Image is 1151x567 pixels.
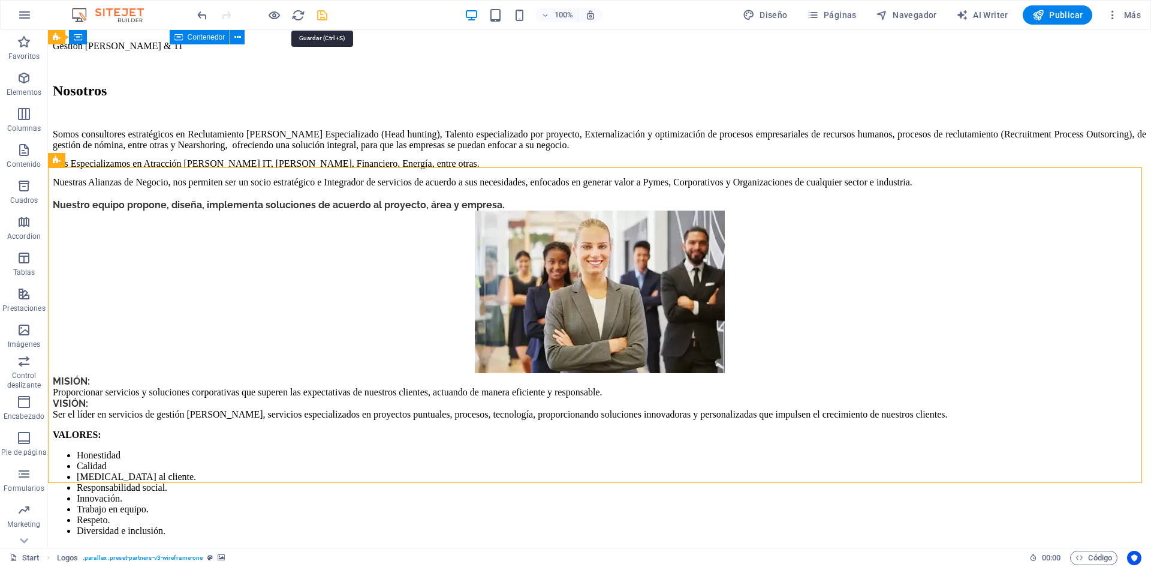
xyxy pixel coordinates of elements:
[1070,551,1117,565] button: Código
[585,10,596,20] i: Al redimensionar, ajustar el nivel de zoom automáticamente para ajustarse al dispositivo elegido.
[7,232,41,241] p: Accordion
[802,5,861,25] button: Páginas
[871,5,942,25] button: Navegador
[69,8,159,22] img: Editor Logo
[951,5,1013,25] button: AI Writer
[2,304,45,313] p: Prestaciones
[218,554,225,561] i: Este elemento contiene un fondo
[57,551,225,565] nav: breadcrumb
[8,52,40,61] p: Favoritos
[57,551,78,565] span: Haz clic para seleccionar y doble clic para editar
[7,160,41,169] p: Contenido
[1102,5,1146,25] button: Más
[188,34,225,41] span: Contenedor
[1075,551,1112,565] span: Código
[195,8,209,22] i: Deshacer: Cambiar texto (Ctrl+Z)
[743,9,788,21] span: Diseño
[7,88,41,97] p: Elementos
[1107,9,1141,21] span: Más
[291,8,305,22] button: reload
[315,8,329,22] button: save
[7,520,40,529] p: Marketing
[7,124,41,133] p: Columnas
[876,9,937,21] span: Navegador
[1042,551,1060,565] span: 00 00
[13,268,35,277] p: Tablas
[554,8,573,22] h6: 100%
[1127,551,1141,565] button: Usercentrics
[536,8,578,22] button: 100%
[8,340,40,349] p: Imágenes
[291,8,305,22] i: Volver a cargar página
[4,412,44,421] p: Encabezado
[807,9,857,21] span: Páginas
[83,551,203,565] span: . parallax .preset-partners-v3-wireframe-one
[10,196,38,205] p: Cuadros
[1023,5,1093,25] button: Publicar
[1050,553,1052,562] span: :
[4,484,44,493] p: Formularios
[207,554,213,561] i: Este elemento es un preajuste personalizable
[10,551,40,565] a: Haz clic para cancelar la selección y doble clic para abrir páginas
[956,9,1008,21] span: AI Writer
[1029,551,1061,565] h6: Tiempo de la sesión
[1,448,46,457] p: Pie de página
[738,5,793,25] button: Diseño
[195,8,209,22] button: undo
[1032,9,1083,21] span: Publicar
